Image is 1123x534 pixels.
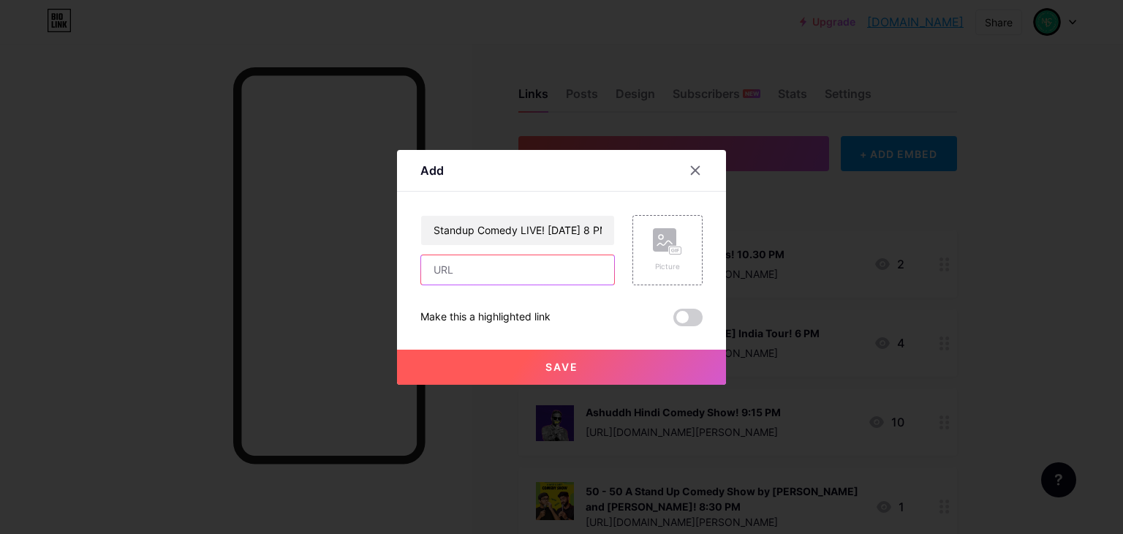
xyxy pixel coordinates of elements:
div: Add [420,162,444,179]
div: Picture [653,261,682,272]
input: URL [421,255,614,285]
div: Make this a highlighted link [420,309,551,326]
button: Save [397,350,726,385]
span: Save [545,361,578,373]
input: Title [421,216,614,245]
